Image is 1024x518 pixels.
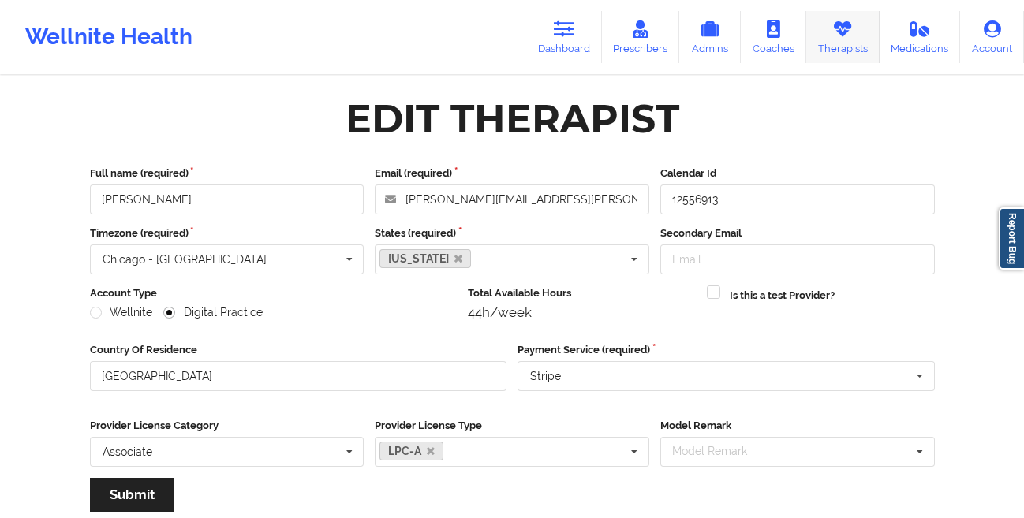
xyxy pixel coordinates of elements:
[960,11,1024,63] a: Account
[518,342,935,358] label: Payment Service (required)
[602,11,680,63] a: Prescribers
[468,304,696,320] div: 44h/week
[90,306,153,319] label: Wellnite
[468,285,696,301] label: Total Available Hours
[379,249,471,268] a: [US_STATE]
[660,418,935,434] label: Model Remark
[90,478,174,512] button: Submit
[103,446,152,457] div: Associate
[163,306,263,319] label: Digital Practice
[90,342,507,358] label: Country Of Residence
[103,254,267,265] div: Chicago - [GEOGRAPHIC_DATA]
[660,166,935,181] label: Calendar Id
[90,184,364,214] input: Full name
[660,244,935,274] input: Email
[375,418,649,434] label: Provider License Type
[375,166,649,181] label: Email (required)
[806,11,880,63] a: Therapists
[679,11,741,63] a: Admins
[660,184,935,214] input: Calendar Id
[668,442,770,460] div: Model Remark
[375,225,649,241] label: States (required)
[741,11,806,63] a: Coaches
[90,418,364,434] label: Provider License Category
[90,166,364,181] label: Full name (required)
[530,371,561,382] div: Stripe
[90,285,458,301] label: Account Type
[730,288,835,304] label: Is this a test Provider?
[999,207,1024,270] a: Report Bug
[375,184,649,214] input: Email address
[90,225,364,241] label: Timezone (required)
[379,442,443,460] a: LPC-A
[880,11,961,63] a: Medications
[526,11,602,63] a: Dashboard
[660,225,935,241] label: Secondary Email
[346,94,679,143] div: Edit Therapist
